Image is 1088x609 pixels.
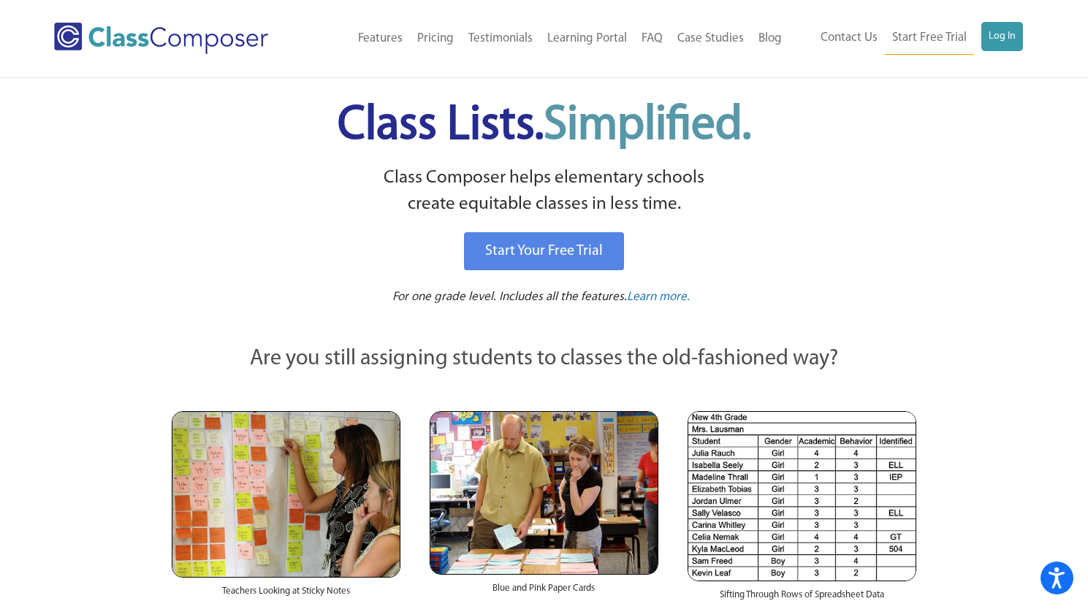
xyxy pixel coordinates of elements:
a: Log In [981,22,1023,51]
a: Start Your Free Trial [464,232,624,270]
img: Spreadsheets [688,411,916,581]
span: Class Lists. [338,102,751,150]
a: Learn more. [627,288,690,307]
img: Teachers Looking at Sticky Notes [172,411,400,578]
span: Learn more. [627,291,690,303]
span: Start Your Free Trial [485,244,603,258]
a: Pricing [410,23,461,55]
span: For one grade level. Includes all the features. [392,291,627,303]
nav: Header Menu [789,22,1023,55]
a: Testimonials [461,23,540,55]
a: Features [351,23,410,55]
p: Class Composer helps elementary schools create equitable classes in less time. [170,165,919,218]
a: Case Studies [670,23,751,55]
img: Class Composer [54,23,268,54]
a: Blog [751,23,789,55]
a: FAQ [634,23,670,55]
img: Blue and Pink Paper Cards [430,411,658,574]
a: Learning Portal [540,23,634,55]
a: Contact Us [813,22,885,54]
span: Simplified. [544,102,751,150]
p: Are you still assigning students to classes the old-fashioned way? [172,343,917,375]
nav: Header Menu [310,23,788,55]
a: Start Free Trial [885,22,974,55]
